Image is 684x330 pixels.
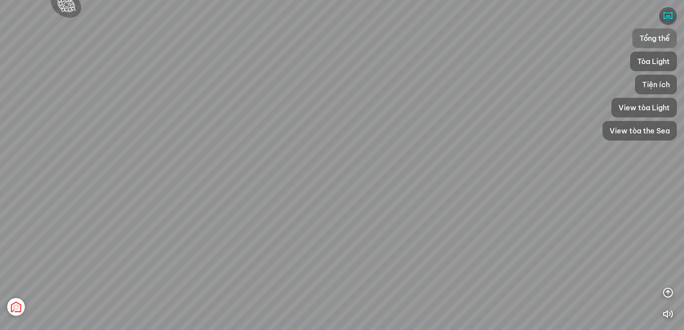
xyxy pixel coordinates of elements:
[619,102,670,113] span: View tòa Light
[639,33,670,44] span: Tổng thể
[637,56,670,67] span: Tòa Light
[642,79,670,90] span: Tiện ích
[610,125,670,136] span: View tòa the Sea
[7,298,25,316] img: Avatar_Nestfind_YJWVPMA7XUC4.jpg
